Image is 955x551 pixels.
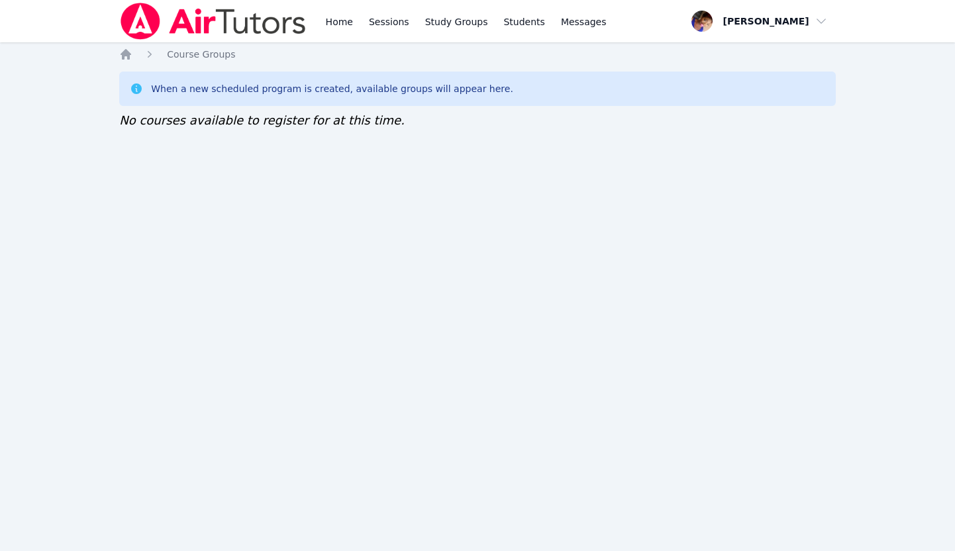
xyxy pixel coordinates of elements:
div: When a new scheduled program is created, available groups will appear here. [151,82,513,95]
span: Course Groups [167,49,235,60]
span: Messages [561,15,607,28]
nav: Breadcrumb [119,48,836,61]
span: No courses available to register for at this time. [119,113,405,127]
a: Course Groups [167,48,235,61]
img: Air Tutors [119,3,307,40]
